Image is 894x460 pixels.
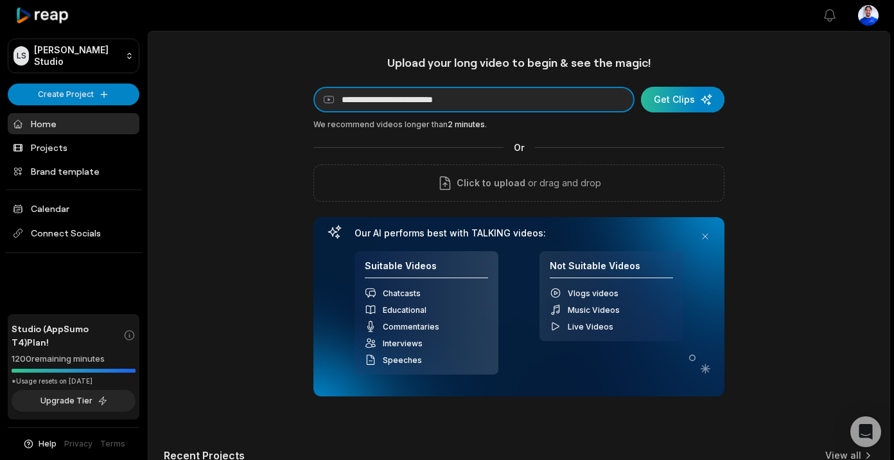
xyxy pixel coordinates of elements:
div: Open Intercom Messenger [850,416,881,447]
a: Home [8,113,139,134]
button: Help [22,438,57,450]
span: Help [39,438,57,450]
a: Privacy [64,438,92,450]
h3: Our AI performs best with TALKING videos: [355,227,683,239]
span: 2 minutes [448,119,485,129]
button: Get Clips [641,87,724,112]
span: Live Videos [568,322,613,332]
button: Create Project [8,84,139,105]
span: Music Videos [568,305,620,315]
h4: Not Suitable Videos [550,260,673,279]
a: Projects [8,137,139,158]
span: Speeches [383,355,422,365]
button: Upgrade Tier [12,390,136,412]
span: Educational [383,305,426,315]
h1: Upload your long video to begin & see the magic! [313,55,724,70]
span: Commentaries [383,322,439,332]
p: [PERSON_NAME] Studio [34,44,120,67]
h4: Suitable Videos [365,260,488,279]
div: 1200 remaining minutes [12,353,136,366]
span: Interviews [383,339,423,348]
p: or drag and drop [525,175,601,191]
a: Terms [100,438,125,450]
a: Brand template [8,161,139,182]
div: LS [13,46,29,66]
span: Click to upload [457,175,525,191]
div: We recommend videos longer than . [313,119,724,130]
span: Or [504,141,535,154]
span: Vlogs videos [568,288,618,298]
div: *Usage resets on [DATE] [12,376,136,386]
span: Studio (AppSumo T4) Plan! [12,322,123,349]
span: Connect Socials [8,222,139,245]
a: Calendar [8,198,139,219]
span: Chatcasts [383,288,421,298]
